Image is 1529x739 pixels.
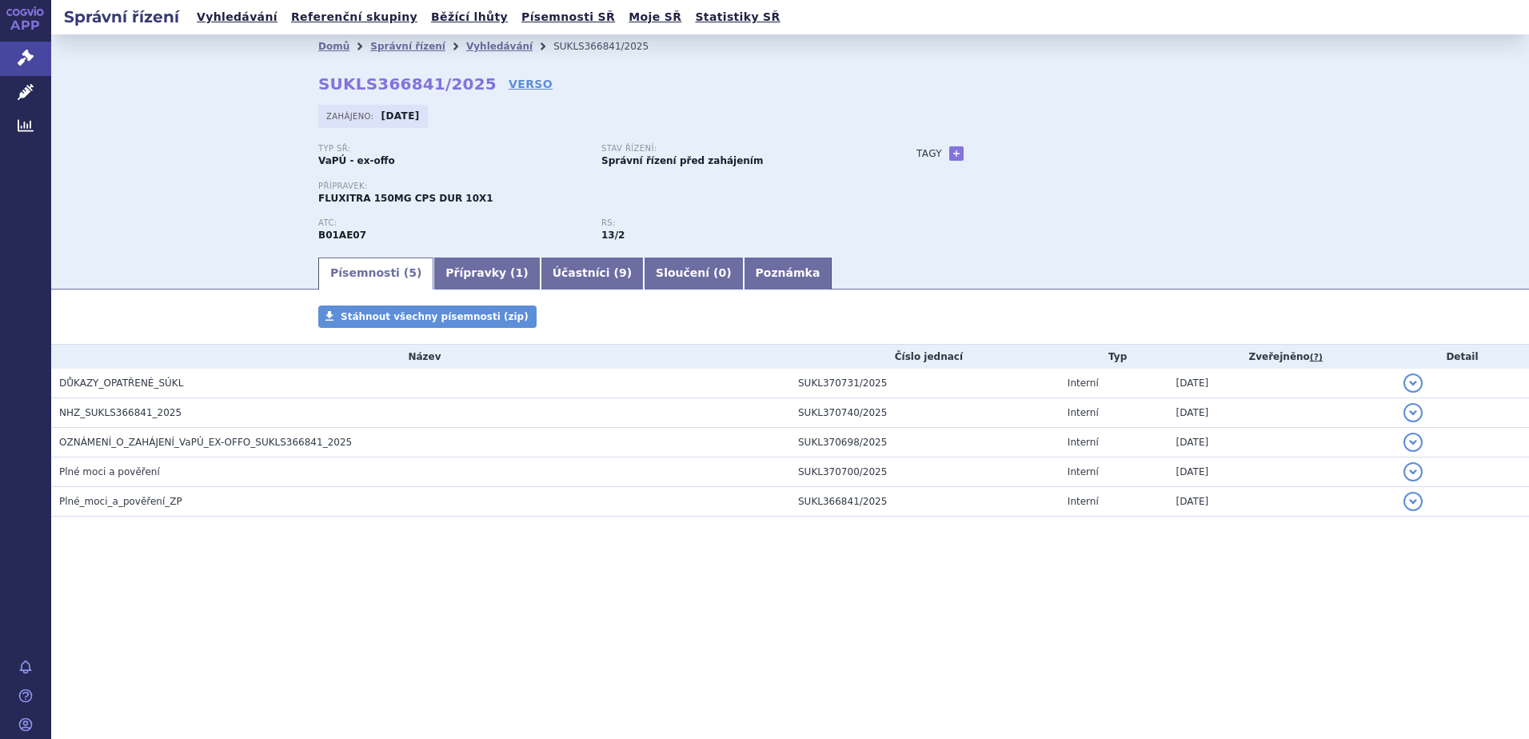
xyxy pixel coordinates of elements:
span: DŮKAZY_OPATŘENÉ_SÚKL [59,377,183,389]
span: NHZ_SUKLS366841_2025 [59,407,182,418]
strong: DABIGATRAN-ETEXILÁT [318,230,366,241]
a: Přípravky (1) [433,258,540,290]
td: SUKL370731/2025 [790,369,1060,398]
span: Interní [1068,437,1099,448]
strong: Správní řízení před zahájením [601,155,763,166]
span: OZNÁMENÍ_O_ZAHÁJENÍ_VaPÚ_EX-OFFO_SUKLS366841_2025 [59,437,352,448]
td: SUKL366841/2025 [790,487,1060,517]
th: Zveřejněno [1168,345,1395,369]
th: Detail [1395,345,1529,369]
a: Stáhnout všechny písemnosti (zip) [318,306,537,328]
a: Vyhledávání [192,6,282,28]
a: Referenční skupiny [286,6,422,28]
button: detail [1403,492,1423,511]
span: Interní [1068,377,1099,389]
td: [DATE] [1168,487,1395,517]
a: Statistiky SŘ [690,6,784,28]
span: Plné moci a pověření [59,466,160,477]
a: Sloučení (0) [644,258,743,290]
th: Název [51,345,790,369]
a: Účastníci (9) [541,258,644,290]
abbr: (?) [1310,352,1323,363]
button: detail [1403,462,1423,481]
td: [DATE] [1168,369,1395,398]
p: Typ SŘ: [318,144,585,154]
a: VERSO [509,76,553,92]
span: 0 [718,266,726,279]
span: Stáhnout všechny písemnosti (zip) [341,311,529,322]
p: Přípravek: [318,182,884,191]
h3: Tagy [916,144,942,163]
td: SUKL370700/2025 [790,457,1060,487]
span: 9 [619,266,627,279]
span: Interní [1068,496,1099,507]
a: Správní řízení [370,41,445,52]
h2: Správní řízení [51,6,192,28]
a: + [949,146,964,161]
strong: VaPÚ - ex-offo [318,155,395,166]
li: SUKLS366841/2025 [553,34,669,58]
strong: léčiva k terapii nebo k profylaxi tromboembolických onemocnění, přímé inhibitory faktoru Xa a tro... [601,230,625,241]
span: 1 [516,266,524,279]
strong: [DATE] [381,110,420,122]
span: Interní [1068,466,1099,477]
p: RS: [601,218,868,228]
button: detail [1403,373,1423,393]
a: Domů [318,41,349,52]
strong: SUKLS366841/2025 [318,74,497,94]
th: Typ [1060,345,1168,369]
p: Stav řízení: [601,144,868,154]
button: detail [1403,403,1423,422]
a: Moje SŘ [624,6,686,28]
td: SUKL370740/2025 [790,398,1060,428]
a: Běžící lhůty [426,6,513,28]
span: Interní [1068,407,1099,418]
span: Plné_moci_a_pověření_ZP [59,496,182,507]
th: Číslo jednací [790,345,1060,369]
td: [DATE] [1168,428,1395,457]
a: Poznámka [744,258,832,290]
span: FLUXITRA 150MG CPS DUR 10X1 [318,193,493,204]
td: [DATE] [1168,457,1395,487]
a: Vyhledávání [466,41,533,52]
span: Zahájeno: [326,110,377,122]
td: [DATE] [1168,398,1395,428]
a: Písemnosti (5) [318,258,433,290]
p: ATC: [318,218,585,228]
span: 5 [409,266,417,279]
td: SUKL370698/2025 [790,428,1060,457]
a: Písemnosti SŘ [517,6,620,28]
button: detail [1403,433,1423,452]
